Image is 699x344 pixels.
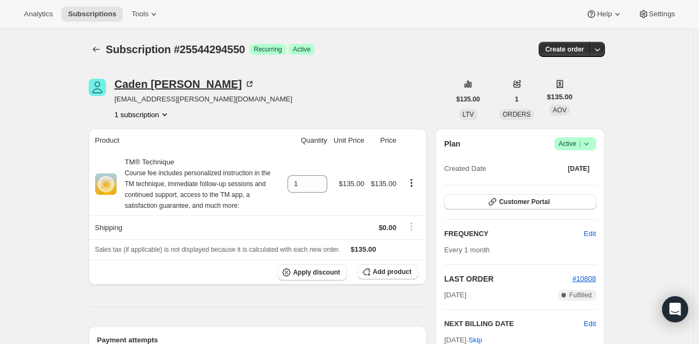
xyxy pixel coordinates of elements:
span: [DATE] · [444,336,482,344]
span: $135.00 [351,245,376,253]
span: Every 1 month [444,246,490,254]
button: [DATE] [561,161,596,176]
small: Course fee includes personalized instruction in the TM technique, immediate follow-up sessions an... [125,169,271,209]
button: Shipping actions [403,220,420,232]
h2: LAST ORDER [444,273,572,284]
span: AOV [553,106,566,114]
button: Tools [125,7,166,22]
a: #10808 [572,275,596,283]
th: Product [89,129,284,152]
div: Open Intercom Messenger [662,296,688,322]
th: Shipping [89,215,284,239]
span: Add product [373,267,411,276]
span: [DATE] [568,164,590,173]
span: $0.00 [379,224,397,232]
button: Add product [358,264,418,279]
span: LTV [463,111,474,118]
button: Create order [539,42,590,57]
h2: Plan [444,138,460,149]
h2: FREQUENCY [444,228,584,239]
span: $135.00 [371,180,396,188]
span: Edit [584,228,596,239]
span: Create order [545,45,584,54]
span: Settings [649,10,675,18]
div: TM® Technique [117,157,281,211]
span: 1 [515,95,519,104]
span: Analytics [24,10,53,18]
span: Sales tax (if applicable) is not displayed because it is calculated with each new order. [95,246,340,253]
button: $135.00 [450,92,486,107]
span: Apply discount [293,268,340,277]
span: Customer Portal [499,198,550,206]
button: Subscriptions [61,7,123,22]
button: Customer Portal [444,194,596,209]
button: Apply discount [278,264,347,281]
button: Analytics [17,7,59,22]
span: Active [559,138,592,149]
th: Unit Price [330,129,367,152]
span: [DATE] [444,290,466,301]
span: Caden Bohn [89,79,106,96]
div: Caden [PERSON_NAME] [115,79,255,90]
span: ORDERS [503,111,531,118]
span: Recurring [254,45,282,54]
button: Product actions [403,177,420,189]
span: $135.00 [547,92,572,103]
span: | [579,139,581,148]
img: product img [95,173,117,195]
button: Edit [584,318,596,329]
button: #10808 [572,273,596,284]
span: Tools [132,10,148,18]
span: [EMAIL_ADDRESS][PERSON_NAME][DOMAIN_NAME] [115,94,292,105]
button: Edit [577,225,602,243]
span: Help [597,10,611,18]
span: Fulfilled [569,291,591,300]
button: Help [579,7,629,22]
h2: NEXT BILLING DATE [444,318,584,329]
th: Price [367,129,400,152]
span: $135.00 [339,180,364,188]
button: Product actions [115,109,170,120]
button: 1 [508,92,525,107]
th: Quantity [284,129,330,152]
span: Active [293,45,311,54]
span: Subscriptions [68,10,116,18]
button: Settings [632,7,682,22]
span: Created Date [444,163,486,174]
span: Subscription #25544294550 [106,43,245,55]
span: $135.00 [457,95,480,104]
button: Subscriptions [89,42,104,57]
